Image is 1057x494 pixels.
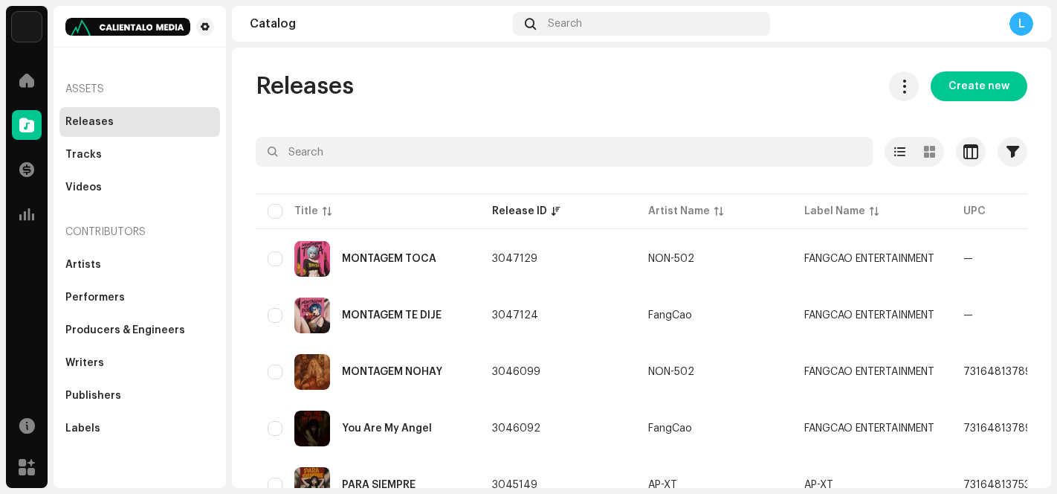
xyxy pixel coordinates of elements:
[492,254,537,264] span: 3047129
[65,259,101,271] div: Artists
[250,18,507,30] div: Catalog
[963,310,973,321] span: —
[648,310,780,321] span: FangCao
[963,367,1043,377] span: 7316481378921
[294,241,330,277] img: 27995808-7bb8-494f-81f9-f1c9627d2836
[548,18,582,30] span: Search
[804,423,934,434] span: FANGCAO ENTERTAINMENT
[256,137,873,167] input: Search
[648,480,780,490] span: AP-XT
[648,423,780,434] span: FangCao
[492,367,540,377] span: 3046099
[804,310,934,321] span: FANGCAO ENTERTAINMENT
[804,204,865,219] div: Label Name
[648,367,694,377] div: NON-502
[948,71,1009,101] span: Create new
[59,71,220,107] re-a-nav-header: Assets
[12,12,42,42] img: 4d5a508c-c80f-4d99-b7fb-82554657661d
[804,480,833,490] span: AP-XT
[59,250,220,280] re-m-nav-item: Artists
[648,254,780,264] span: NON-502
[648,204,710,219] div: Artist Name
[256,71,354,101] span: Releases
[59,315,220,345] re-m-nav-item: Producers & Engineers
[59,140,220,170] re-m-nav-item: Tracks
[59,107,220,137] re-m-nav-item: Releases
[294,298,330,333] img: ea1e90de-3cf2-48df-bac6-71a185282cd3
[65,116,114,128] div: Releases
[342,423,432,434] div: You Are My Angel
[342,367,442,377] div: MONTAGEM NOHAY
[492,480,537,490] span: 3045149
[931,71,1027,101] button: Create new
[492,204,547,219] div: Release ID
[963,254,973,264] span: —
[1009,12,1033,36] div: L
[963,423,1044,434] span: 7316481378914
[648,254,694,264] div: NON-502
[342,254,436,264] div: MONTAGEM TOCA
[65,324,185,336] div: Producers & Engineers
[648,480,677,490] div: AP-XT
[492,310,538,321] span: 3047124
[492,423,540,434] span: 3046092
[804,367,934,377] span: FANGCAO ENTERTAINMENT
[65,423,100,434] div: Labels
[294,204,318,219] div: Title
[294,411,330,446] img: f373adb6-4749-4413-a685-523a68402da1
[65,18,190,36] img: 0ed834c7-8d06-45ec-9a54-f43076e9bbbc
[59,414,220,443] re-m-nav-item: Labels
[59,214,220,250] re-a-nav-header: Contributors
[65,390,121,402] div: Publishers
[65,149,102,161] div: Tracks
[65,357,104,369] div: Writers
[804,254,934,264] span: FANGCAO ENTERTAINMENT
[59,173,220,202] re-m-nav-item: Videos
[59,283,220,312] re-m-nav-item: Performers
[342,480,416,490] div: PARA SIEMPRE
[65,182,102,193] div: Videos
[59,348,220,378] re-m-nav-item: Writers
[294,354,330,390] img: f311eeb0-87b1-4f17-8a5a-9db6380930ae
[59,381,220,411] re-m-nav-item: Publishers
[65,292,125,304] div: Performers
[648,367,780,377] span: NON-502
[342,310,442,321] div: MONTAGEM TE DIJE
[648,310,692,321] div: FangCao
[648,423,692,434] div: FangCao
[963,480,1043,490] span: 7316481375395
